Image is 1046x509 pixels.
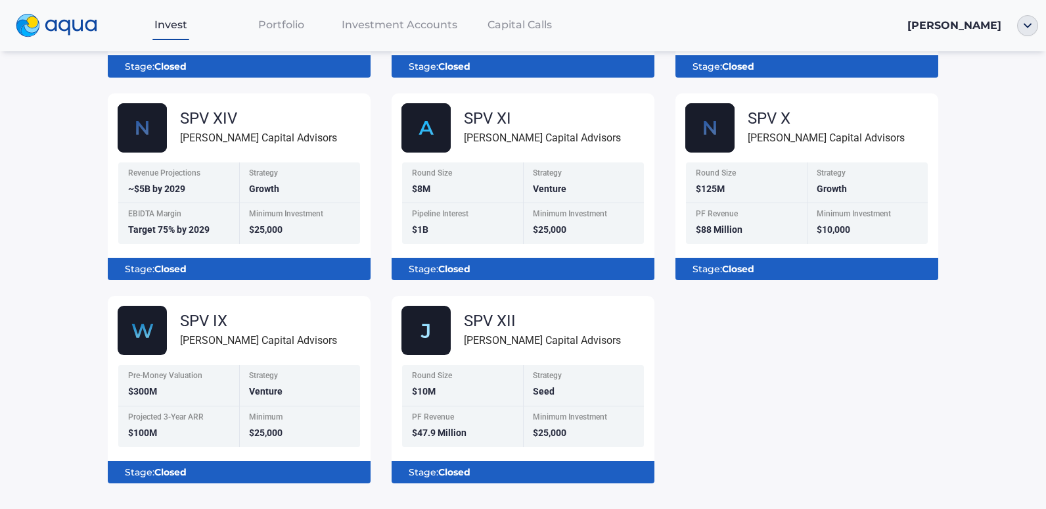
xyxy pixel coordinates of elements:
div: SPV XII [464,313,621,329]
div: SPV IX [180,313,337,329]
span: $25,000 [533,427,566,438]
div: [PERSON_NAME] Capital Advisors [748,130,905,146]
span: $100M [128,427,157,438]
span: $25,000 [533,224,566,235]
div: SPV XI [464,110,621,126]
div: Strategy [249,372,352,383]
b: Closed [154,263,187,275]
div: [PERSON_NAME] Capital Advisors [180,332,337,349]
span: Seed [533,386,555,397]
b: Closed [438,466,470,478]
div: Stage: [118,258,360,280]
span: $10M [412,386,436,397]
a: logo [8,11,116,41]
span: $300M [128,386,157,397]
a: Capital Calls [463,11,577,38]
div: Stage: [402,461,644,483]
b: Closed [438,263,470,275]
b: Closed [438,61,470,72]
div: Projected 3-Year ARR [128,413,231,424]
span: $88 Million [696,224,742,235]
div: Minimum Investment [817,210,920,221]
div: [PERSON_NAME] Capital Advisors [464,130,621,146]
img: Nscale_fund_card.svg [685,103,735,153]
div: Minimum Investment [533,413,636,424]
div: Strategy [533,169,636,180]
div: Stage: [118,55,360,78]
b: Closed [154,61,187,72]
span: Growth [817,183,847,194]
a: Portfolio [226,11,336,38]
div: Strategy [533,372,636,383]
span: Growth [249,183,279,194]
a: Investment Accounts [336,11,463,38]
span: [PERSON_NAME] [907,19,1001,32]
div: Strategy [249,169,352,180]
div: Stage: [686,55,928,78]
img: Group_48608_1.svg [118,306,167,355]
div: SPV XIV [180,110,337,126]
div: [PERSON_NAME] Capital Advisors [180,130,337,146]
div: Revenue Projections [128,169,231,180]
span: Venture [533,183,566,194]
span: $8M [412,183,430,194]
div: Pre-Money Valuation [128,372,231,383]
div: PF Revenue [696,210,799,221]
span: $25,000 [249,224,283,235]
span: Target 75% by 2029 [128,224,210,235]
b: Closed [722,263,754,275]
span: Capital Calls [488,18,552,31]
div: EBIDTA Margin [128,210,231,221]
span: Investment Accounts [342,18,457,31]
div: Stage: [402,258,644,280]
div: Stage: [686,258,928,280]
span: Portfolio [258,18,304,31]
div: PF Revenue [412,413,515,424]
div: Round Size [412,169,515,180]
div: [PERSON_NAME] Capital Advisors [464,332,621,349]
img: AlphaFund.svg [401,103,451,153]
a: Invest [116,11,226,38]
div: Strategy [817,169,920,180]
div: Round Size [696,169,799,180]
div: Minimum [249,413,352,424]
img: logo [16,14,97,37]
div: Stage: [402,55,644,78]
div: Round Size [412,372,515,383]
div: Minimum Investment [249,210,352,221]
img: ellipse [1017,15,1038,36]
img: Jukebox.svg [401,306,451,355]
span: $25,000 [249,427,283,438]
span: Venture [249,386,283,397]
div: Minimum Investment [533,210,636,221]
span: $1B [412,224,428,235]
div: Stage: [118,461,360,483]
div: Pipeline Interest [412,210,515,221]
span: $125M [696,183,725,194]
span: $10,000 [817,224,850,235]
b: Closed [154,466,187,478]
span: Invest [154,18,187,31]
div: SPV X [748,110,905,126]
span: $47.9 Million [412,427,466,438]
span: ~$5B by 2029 [128,183,185,194]
b: Closed [722,61,754,72]
img: Nscale_fund_card_1.svg [118,103,167,153]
